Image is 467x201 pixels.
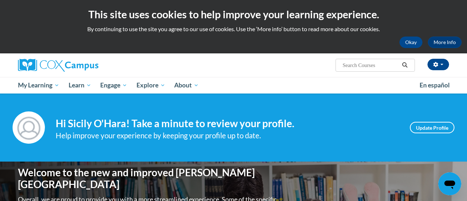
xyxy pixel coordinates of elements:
[342,61,399,70] input: Search Courses
[5,7,462,21] h2: This site uses cookies to help improve your learning experience.
[13,111,45,144] img: Profile Image
[18,59,98,72] img: Cox Campus
[170,77,204,94] a: About
[420,81,450,89] span: En español
[5,25,462,33] p: By continuing to use the site you agree to our use of cookies. Use the ‘More info’ button to read...
[438,172,461,195] iframe: Button to launch messaging window
[174,81,199,90] span: About
[96,77,132,94] a: Engage
[137,81,165,90] span: Explore
[415,78,454,93] a: En español
[410,122,454,133] a: Update Profile
[64,77,96,94] a: Learn
[56,130,399,142] div: Help improve your experience by keeping your profile up to date.
[18,81,59,90] span: My Learning
[428,37,462,48] a: More Info
[132,77,170,94] a: Explore
[100,81,127,90] span: Engage
[399,37,422,48] button: Okay
[7,77,460,94] div: Main menu
[18,59,154,72] a: Cox Campus
[18,167,278,191] h1: Welcome to the new and improved [PERSON_NAME][GEOGRAPHIC_DATA]
[399,61,410,70] button: Search
[13,77,64,94] a: My Learning
[56,118,399,130] h4: Hi Sicily O'Hara! Take a minute to review your profile.
[69,81,91,90] span: Learn
[427,59,449,70] button: Account Settings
